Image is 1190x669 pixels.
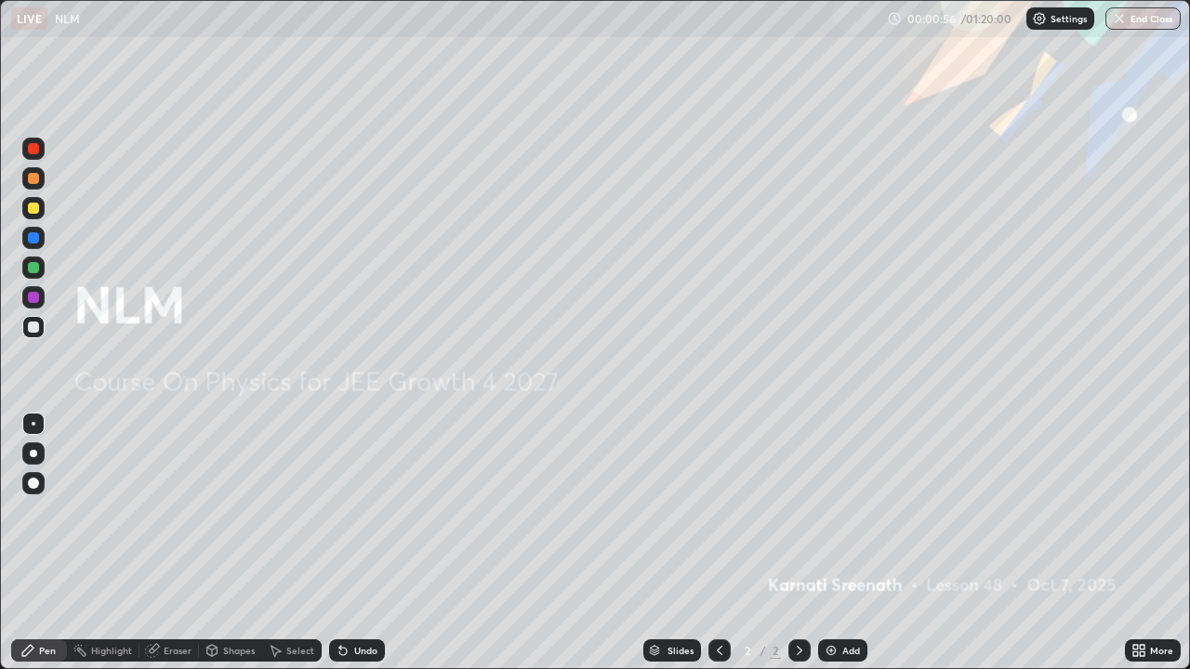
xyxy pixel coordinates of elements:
p: NLM [55,11,80,26]
div: Shapes [223,646,255,655]
button: End Class [1105,7,1181,30]
div: More [1150,646,1173,655]
div: Highlight [91,646,132,655]
img: end-class-cross [1112,11,1127,26]
img: add-slide-button [824,643,839,658]
div: Add [842,646,860,655]
div: 2 [738,645,757,656]
p: Settings [1051,14,1087,23]
div: Select [286,646,314,655]
div: / [760,645,766,656]
div: Pen [39,646,56,655]
div: Undo [354,646,377,655]
div: Eraser [164,646,192,655]
p: LIVE [17,11,42,26]
img: class-settings-icons [1032,11,1047,26]
div: 2 [770,642,781,659]
div: Slides [668,646,694,655]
